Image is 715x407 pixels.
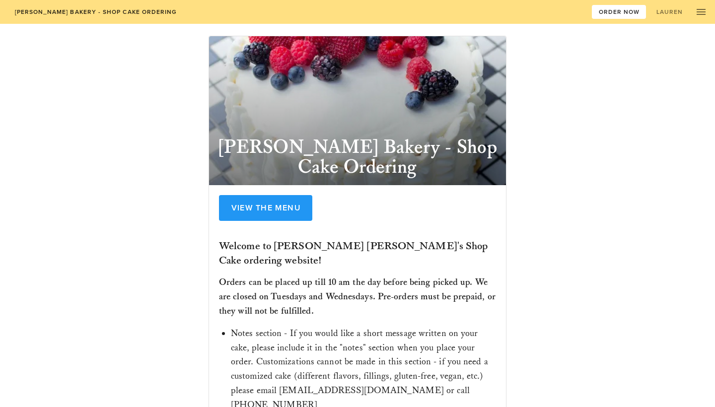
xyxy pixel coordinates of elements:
a: View the Menu [219,195,312,221]
a: [PERSON_NAME] Bakery - Shop Cake Ordering [8,5,183,19]
strong: Welcome to [PERSON_NAME] [PERSON_NAME]'s Shop Cake ordering website! [219,239,488,267]
span: [PERSON_NAME] Bakery - Shop Cake Ordering [14,8,177,15]
strong: Orders can be placed up till 10 am the day before being picked up. We are closed on Tuesdays and ... [219,276,496,317]
a: Order Now [592,5,646,19]
span: View the Menu [230,203,301,213]
span: Order Now [598,8,640,15]
span: Lauren [656,8,683,15]
h1: [PERSON_NAME] Bakery - Shop Cake Ordering [217,137,498,177]
a: Lauren [650,5,689,19]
